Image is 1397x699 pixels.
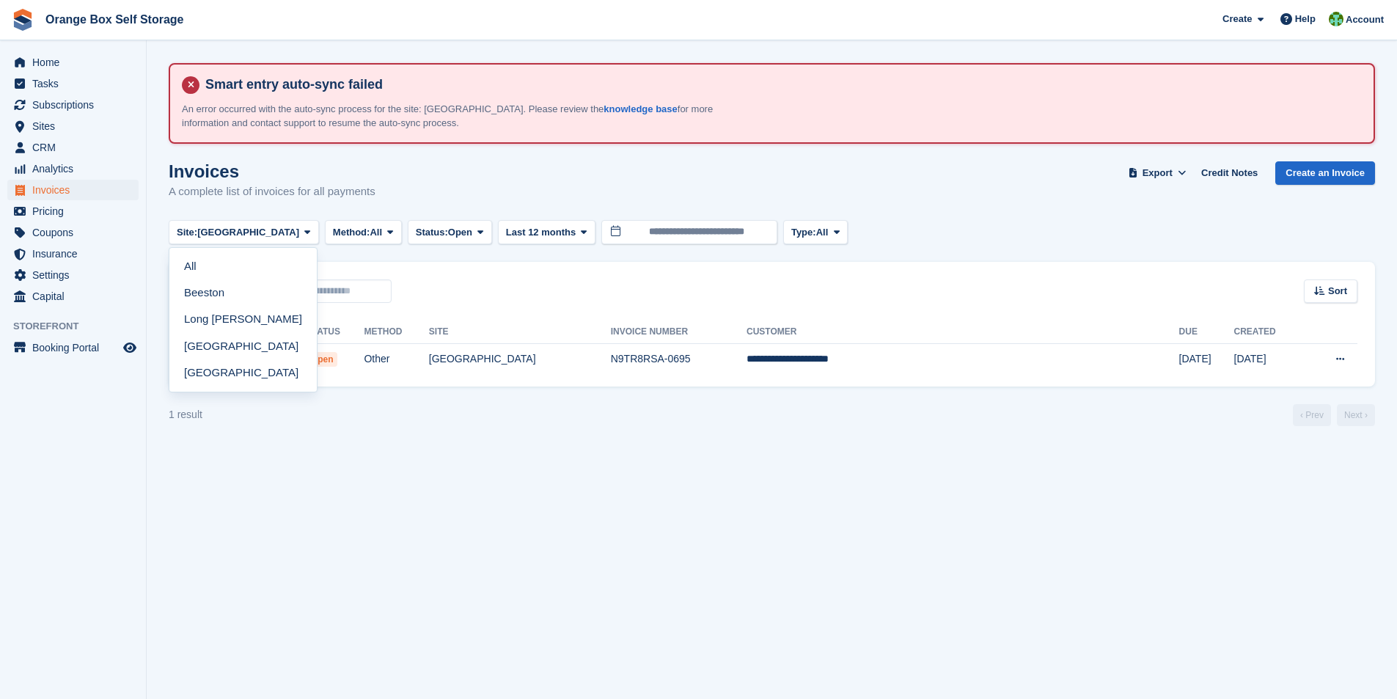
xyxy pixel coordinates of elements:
span: Open [448,225,472,240]
th: Status [307,321,364,344]
a: Orange Box Self Storage [40,7,190,32]
span: Subscriptions [32,95,120,115]
th: Customer [747,321,1179,344]
span: Last 12 months [506,225,576,240]
button: Type: All [783,220,848,244]
a: Previous [1293,404,1331,426]
span: Settings [32,265,120,285]
span: Status: [416,225,448,240]
img: stora-icon-8386f47178a22dfd0bd8f6a31ec36ba5ce8667c1dd55bd0f319d3a0aa187defe.svg [12,9,34,31]
span: Export [1143,166,1173,180]
a: menu [7,73,139,94]
span: Create [1222,12,1252,26]
span: Help [1295,12,1316,26]
th: Invoice Number [611,321,747,344]
a: menu [7,116,139,136]
p: A complete list of invoices for all payments [169,183,375,200]
td: [DATE] [1179,344,1234,375]
button: Method: All [325,220,402,244]
a: [GEOGRAPHIC_DATA] [175,359,311,386]
th: Site [429,321,611,344]
td: N9TR8RSA-0695 [611,344,747,375]
span: All [816,225,829,240]
a: Preview store [121,339,139,356]
th: Method [364,321,428,344]
a: menu [7,222,139,243]
span: Account [1346,12,1384,27]
h4: Smart entry auto-sync failed [199,76,1362,93]
span: Invoices [32,180,120,200]
span: Method: [333,225,370,240]
span: Storefront [13,319,146,334]
span: All [370,225,382,240]
span: Type: [791,225,816,240]
span: Pricing [32,201,120,222]
button: Status: Open [408,220,492,244]
td: [GEOGRAPHIC_DATA] [429,344,611,375]
a: menu [7,52,139,73]
a: menu [7,337,139,358]
button: Export [1125,161,1189,186]
span: CRM [32,137,120,158]
td: Other [364,344,428,375]
a: All [175,254,311,280]
span: Coupons [32,222,120,243]
a: menu [7,244,139,264]
th: Created [1234,321,1305,344]
a: menu [7,265,139,285]
span: Open [307,352,338,367]
a: menu [7,158,139,179]
h1: Invoices [169,161,375,181]
span: Capital [32,286,120,307]
button: Last 12 months [498,220,595,244]
a: menu [7,201,139,222]
span: Sort [1328,284,1347,299]
div: 1 result [169,407,202,422]
a: menu [7,137,139,158]
a: [GEOGRAPHIC_DATA] [175,333,311,359]
td: [DATE] [1234,344,1305,375]
a: Long [PERSON_NAME] [175,307,311,333]
span: [GEOGRAPHIC_DATA] [197,225,299,240]
span: Insurance [32,244,120,264]
span: Home [32,52,120,73]
span: Site: [177,225,197,240]
span: Booking Portal [32,337,120,358]
a: Beeston [175,280,311,307]
span: Tasks [32,73,120,94]
a: menu [7,95,139,115]
p: An error occurred with the auto-sync process for the site: [GEOGRAPHIC_DATA]. Please review the f... [182,102,732,131]
th: Due [1179,321,1234,344]
a: Create an Invoice [1275,161,1375,186]
a: Credit Notes [1195,161,1264,186]
button: Site: [GEOGRAPHIC_DATA] [169,220,319,244]
span: Sites [32,116,120,136]
a: knowledge base [604,103,677,114]
nav: Page [1290,404,1378,426]
img: Binder Bhardwaj [1329,12,1343,26]
a: menu [7,180,139,200]
a: Next [1337,404,1375,426]
span: Analytics [32,158,120,179]
a: menu [7,286,139,307]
